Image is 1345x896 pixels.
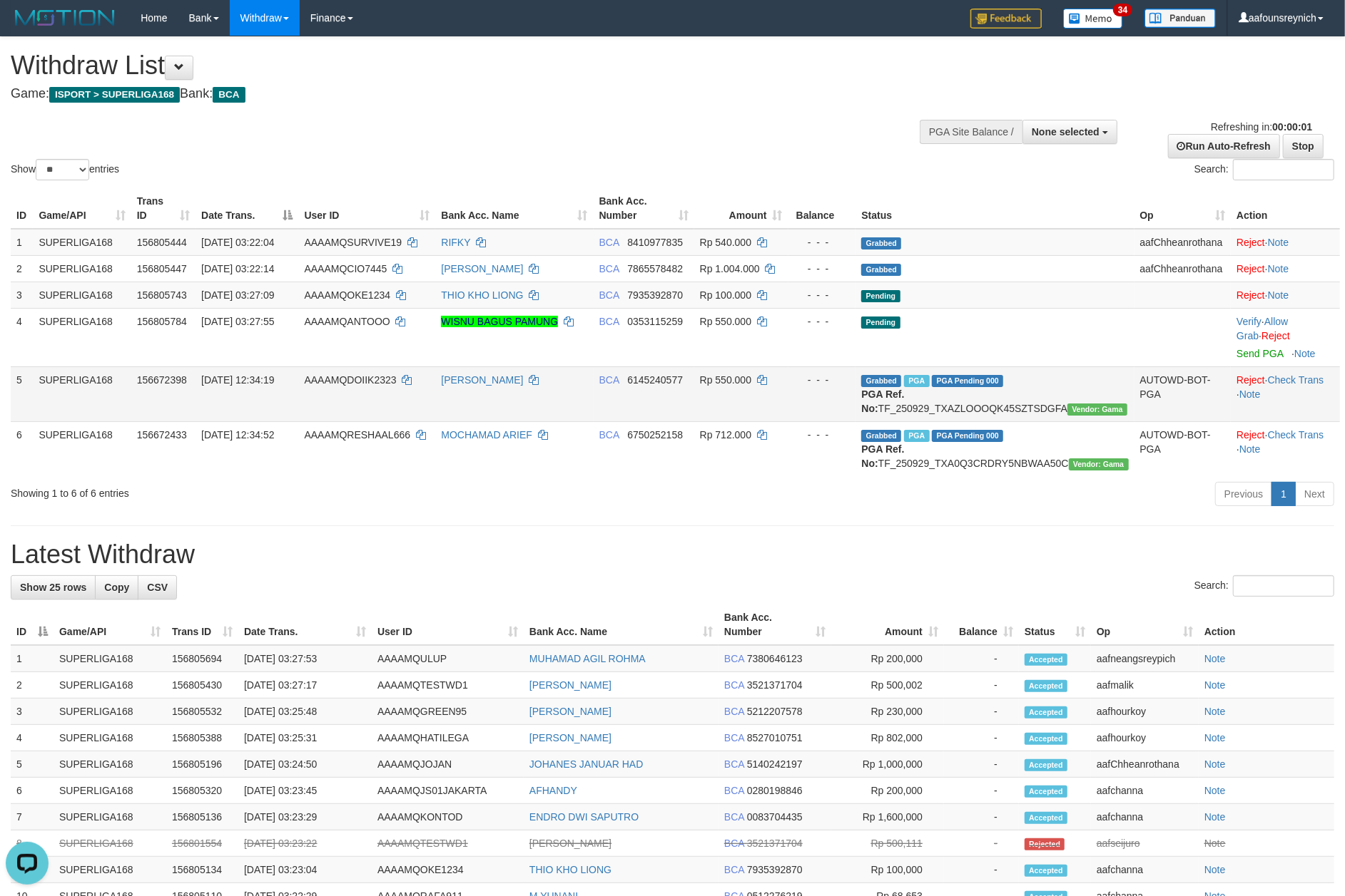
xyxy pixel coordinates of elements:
a: Note [1204,653,1226,664]
a: ENDRO DWI SAPUTRO [529,811,639,823]
span: Vendor URL: https://trx31.1velocity.biz [1069,458,1129,470]
div: - - - [794,288,851,302]
th: Date Trans.: activate to sort column descending [196,188,298,229]
b: PGA Ref. No: [861,443,904,469]
span: Accepted [1025,706,1067,719]
span: Accepted [1025,786,1067,798]
th: Status [856,188,1134,229]
th: Game/API: activate to sort column ascending [33,188,131,229]
td: 156805320 [166,778,238,804]
a: THIO KHO LIONG [529,864,611,875]
td: aafchanna [1091,857,1199,883]
span: BCA [724,838,744,849]
img: MOTION_logo.png [11,7,119,29]
td: SUPERLIGA168 [54,672,166,699]
th: Op: activate to sort column ascending [1135,188,1232,229]
span: Grabbed [861,375,901,387]
a: [PERSON_NAME] [441,263,523,274]
span: 156672398 [137,374,187,386]
a: MUHAMAD AGIL ROHMA [529,653,646,664]
td: [DATE] 03:23:04 [238,857,372,883]
span: Grabbed [861,237,901,249]
span: Marked by aafsoycanthlai [904,375,929,387]
span: ISPORT > SUPERLIGA168 [49,87,180,103]
span: Copy 8410977835 to clipboard [627,237,683,248]
td: SUPERLIGA168 [54,645,166,672]
td: 4 [11,308,33,366]
td: · · [1231,366,1340,421]
span: Rp 540.000 [700,237,751,248]
a: Reject [1237,374,1265,386]
span: Copy 8527010751 to clipboard [747,732,803,743]
td: 1 [11,645,54,672]
span: 156805444 [137,237,187,248]
button: Open LiveChat chat widget [6,6,49,48]
span: Copy 6145240577 to clipboard [627,374,683,386]
td: 3 [11,699,54,725]
a: RIFKY [441,237,470,248]
span: Copy 7865578482 to clipboard [627,263,683,274]
td: 156805196 [166,751,238,778]
a: Next [1295,482,1334,506]
a: AFHANDY [529,785,577,796]
a: Note [1268,289,1289,301]
div: PGA Site Balance / [920,120,1022,144]
td: · · [1231,421,1340,476]
span: Copy 3521371704 to clipboard [747,838,803,849]
td: 2 [11,672,54,699]
th: Amount: activate to sort column ascending [694,188,788,229]
span: BCA [599,374,619,386]
td: 5 [11,366,33,421]
a: [PERSON_NAME] [441,374,523,386]
td: 156805430 [166,672,238,699]
td: SUPERLIGA168 [33,308,131,366]
span: BCA [724,679,744,691]
td: aafChheanrothana [1135,255,1232,282]
a: [PERSON_NAME] [529,706,611,717]
span: Rp 100.000 [700,289,751,301]
th: ID [11,188,33,229]
strong: 00:00:01 [1272,121,1312,133]
span: Accepted [1025,680,1067,692]
td: SUPERLIGA168 [54,699,166,725]
td: SUPERLIGA168 [54,751,166,778]
td: 6 [11,778,54,804]
a: Note [1204,732,1226,743]
span: 156805447 [137,263,187,274]
a: Reject [1237,289,1265,301]
td: aafneangsreypich [1091,645,1199,672]
span: Accepted [1025,654,1067,666]
span: 156805784 [137,316,187,327]
td: 4 [11,725,54,751]
td: - [944,857,1019,883]
td: SUPERLIGA168 [54,778,166,804]
span: Accepted [1025,733,1067,745]
a: Note [1204,811,1226,823]
td: aafseijuro [1091,830,1199,857]
td: 8 [11,830,54,857]
span: AAAAMQANTOOO [304,316,390,327]
a: Note [1204,679,1226,691]
span: Vendor URL: https://trx31.1velocity.biz [1067,403,1127,416]
td: SUPERLIGA168 [33,255,131,282]
td: [DATE] 03:27:53 [238,645,372,672]
th: Balance [788,188,856,229]
th: Bank Acc. Number: activate to sort column ascending [594,188,694,229]
td: AAAAMQTESTWD1 [372,672,524,699]
td: [DATE] 03:23:22 [238,830,372,857]
span: Copy 0353115259 to clipboard [627,316,683,327]
td: AAAAMQKONTOD [372,804,524,830]
span: Show 25 rows [20,582,86,593]
th: User ID: activate to sort column ascending [372,604,524,645]
td: AAAAMQGREEN95 [372,699,524,725]
span: Grabbed [861,264,901,276]
td: SUPERLIGA168 [54,830,166,857]
span: Copy 5212207578 to clipboard [747,706,803,717]
td: 156805532 [166,699,238,725]
span: Grabbed [861,430,901,442]
span: BCA [724,653,744,664]
th: Bank Acc. Name: activate to sort column ascending [435,188,593,229]
td: AAAAMQHATILEGA [372,725,524,751]
a: JOHANES JANUAR HAD [529,758,643,770]
span: PGA Pending [932,375,1003,387]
